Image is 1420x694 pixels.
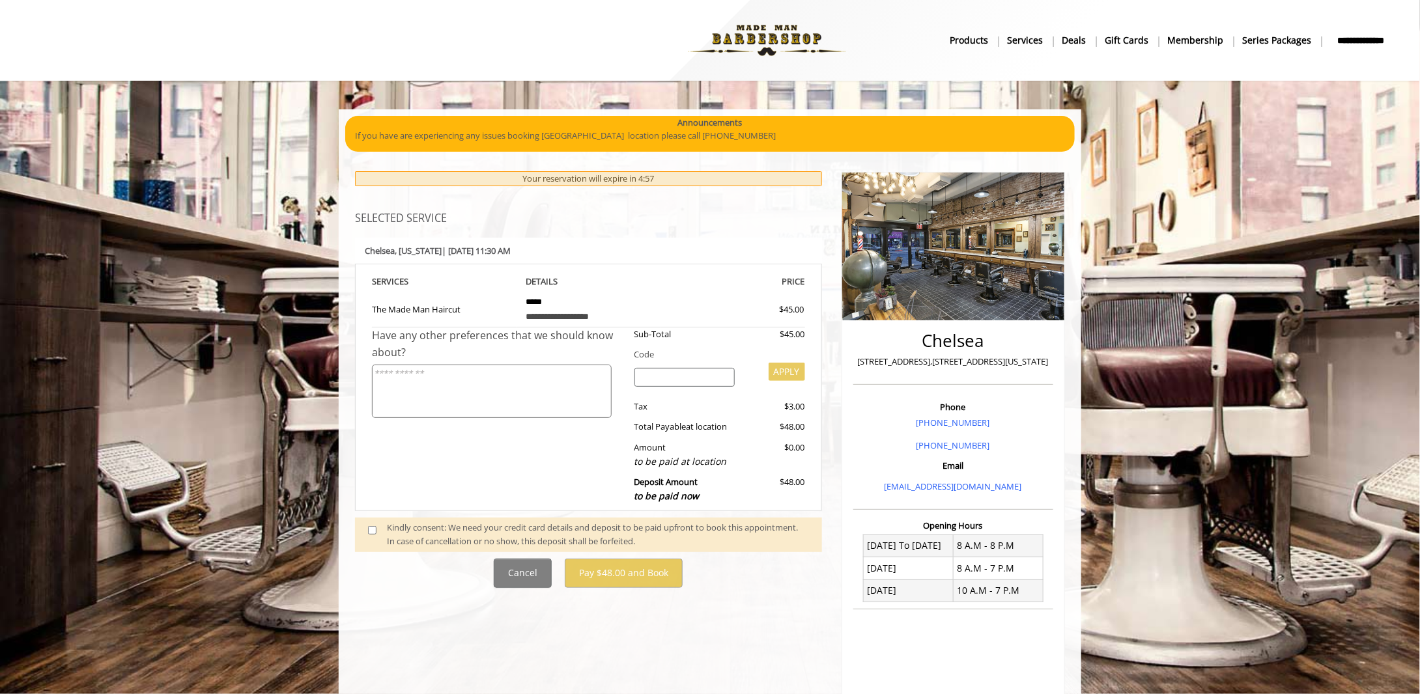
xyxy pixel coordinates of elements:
[1008,33,1044,48] b: Services
[857,355,1050,368] p: [STREET_ADDRESS],[STREET_ADDRESS][US_STATE]
[355,171,822,186] div: Your reservation will expire in 4:57
[745,441,804,469] div: $0.00
[953,579,1043,602] td: 10 A.M - 7 P.M
[387,521,809,548] div: Kindly consent: We need your credit card details and deposit to be paid upfront to book this appo...
[953,534,1043,557] td: 8 A.M - 8 P.M
[355,213,822,225] h3: SELECTED SERVICE
[404,275,408,287] span: S
[953,557,1043,579] td: 8 A.M - 7 P.M
[857,461,1050,470] h3: Email
[1243,33,1312,48] b: Series packages
[372,274,517,289] th: SERVICE
[625,400,745,413] div: Tax
[634,490,700,502] span: to be paid now
[677,5,857,76] img: Made Man Barbershop logo
[565,559,683,588] button: Pay $48.00 and Book
[1159,31,1234,49] a: MembershipMembership
[857,402,1050,411] h3: Phone
[745,400,804,413] div: $3.00
[365,245,511,257] b: Chelsea | [DATE] 11:30 AM
[355,129,1065,143] p: If you have are experiencing any issues booking [GEOGRAPHIC_DATA] location please call [PHONE_NUM...
[625,420,745,434] div: Total Payable
[687,421,728,432] span: at location
[745,327,804,341] div: $45.00
[1234,31,1322,49] a: Series packagesSeries packages
[745,475,804,503] div: $48.00
[941,31,999,49] a: Productsproducts
[395,245,442,257] span: , [US_STATE]
[950,33,989,48] b: products
[494,559,552,588] button: Cancel
[916,439,990,451] a: [PHONE_NUMBER]
[517,274,661,289] th: DETAILS
[853,521,1053,530] h3: Opening Hours
[916,417,990,428] a: [PHONE_NUMBER]
[733,303,804,316] div: $45.00
[634,476,700,502] b: Deposit Amount
[372,289,517,327] td: The Made Man Haircut
[1053,31,1096,49] a: DealsDeals
[625,327,745,341] div: Sub-Total
[864,557,954,579] td: [DATE]
[864,579,954,602] td: [DATE]
[625,441,745,469] div: Amount
[769,363,805,381] button: APPLY
[857,331,1050,350] h2: Chelsea
[660,274,805,289] th: PRICE
[885,480,1022,492] a: [EMAIL_ADDRESS][DOMAIN_NAME]
[1105,33,1149,48] b: gift cards
[864,534,954,557] td: [DATE] To [DATE]
[1096,31,1159,49] a: Gift cardsgift cards
[1168,33,1224,48] b: Membership
[625,348,805,361] div: Code
[678,116,743,130] b: Announcements
[372,327,625,361] div: Have any other preferences that we should know about?
[1062,33,1086,48] b: Deals
[745,420,804,434] div: $48.00
[999,31,1053,49] a: ServicesServices
[634,454,735,469] div: to be paid at location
